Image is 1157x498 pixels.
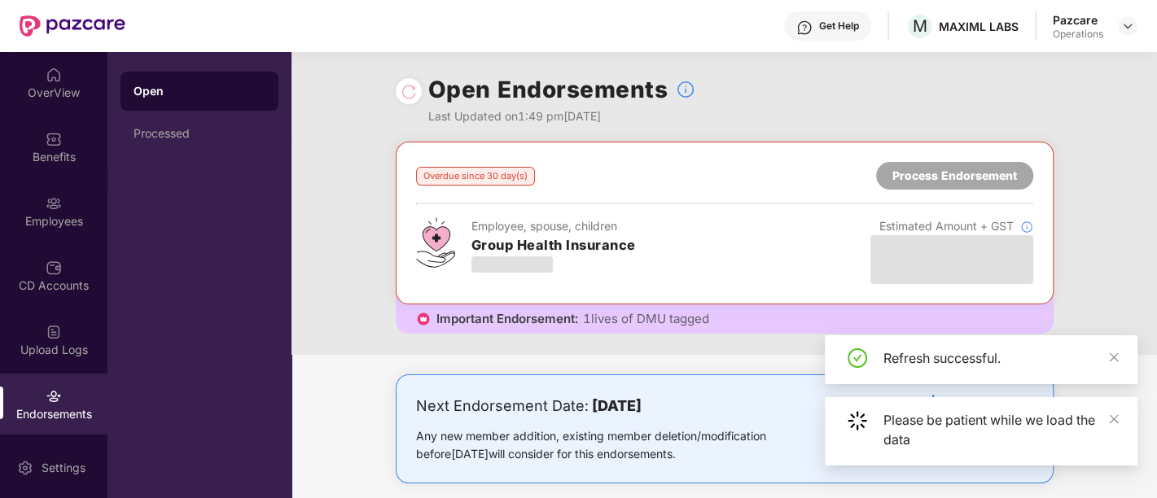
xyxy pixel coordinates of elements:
[892,167,1017,185] div: Process Endorsement
[870,217,1033,235] div: Estimated Amount + GST
[46,195,62,212] img: svg+xml;base64,PHN2ZyBpZD0iRW1wbG95ZWVzIiB4bWxucz0iaHR0cDovL3d3dy53My5vcmcvMjAwMC9zdmciIHdpZHRoPS...
[46,67,62,83] img: svg+xml;base64,PHN2ZyBpZD0iSG9tZSIgeG1sbnM9Imh0dHA6Ly93d3cudzMub3JnLzIwMDAvc3ZnIiB3aWR0aD0iMjAiIG...
[676,80,695,99] img: svg+xml;base64,PHN2ZyBpZD0iSW5mb18tXzMyeDMyIiBkYXRhLW5hbWU9IkluZm8gLSAzMngzMiIgeG1sbnM9Imh0dHA6Ly...
[819,20,859,33] div: Get Help
[883,410,1118,449] div: Please be patient while we load the data
[17,460,33,476] img: svg+xml;base64,PHN2ZyBpZD0iU2V0dGluZy0yMHgyMCIgeG1sbnM9Imh0dHA6Ly93d3cudzMub3JnLzIwMDAvc3ZnIiB3aW...
[134,83,265,99] div: Open
[1053,28,1103,41] div: Operations
[1108,352,1120,363] span: close
[471,217,636,235] div: Employee, spouse, children
[436,311,578,327] span: Important Endorsement:
[415,311,432,327] img: icon
[592,397,642,414] b: [DATE]
[1020,221,1033,234] img: svg+xml;base64,PHN2ZyBpZD0iSW5mb18tXzMyeDMyIiBkYXRhLW5hbWU9IkluZm8gLSAzMngzMiIgeG1sbnM9Imh0dHA6Ly...
[416,167,535,186] div: Overdue since 30 day(s)
[134,127,265,140] div: Processed
[46,388,62,404] img: svg+xml;base64,PHN2ZyBpZD0iRW5kb3JzZW1lbnRzIiB4bWxucz0iaHR0cDovL3d3dy53My5vcmcvMjAwMC9zdmciIHdpZH...
[939,19,1019,34] div: MAXIML LABS
[428,107,696,125] div: Last Updated on 1:49 pm[DATE]
[416,427,817,463] div: Any new member addition, existing member deletion/modification before [DATE] will consider for th...
[1121,20,1134,33] img: svg+xml;base64,PHN2ZyBpZD0iRHJvcGRvd24tMzJ4MzIiIHhtbG5zPSJodHRwOi8vd3d3LnczLm9yZy8yMDAwL3N2ZyIgd2...
[416,217,455,268] img: svg+xml;base64,PHN2ZyB4bWxucz0iaHR0cDovL3d3dy53My5vcmcvMjAwMC9zdmciIHdpZHRoPSI0Ny43MTQiIGhlaWdodD...
[46,131,62,147] img: svg+xml;base64,PHN2ZyBpZD0iQmVuZWZpdHMiIHhtbG5zPSJodHRwOi8vd3d3LnczLm9yZy8yMDAwL3N2ZyIgd2lkdGg9Ij...
[46,260,62,276] img: svg+xml;base64,PHN2ZyBpZD0iQ0RfQWNjb3VudHMiIGRhdGEtbmFtZT0iQ0QgQWNjb3VudHMiIHhtbG5zPSJodHRwOi8vd3...
[583,311,709,327] span: 1 lives of DMU tagged
[428,72,668,107] h1: Open Endorsements
[46,324,62,340] img: svg+xml;base64,PHN2ZyBpZD0iVXBsb2FkX0xvZ3MiIGRhdGEtbmFtZT0iVXBsb2FkIExvZ3MiIHhtbG5zPSJodHRwOi8vd3...
[883,348,1118,368] div: Refresh successful.
[848,348,867,368] span: check-circle
[416,395,817,417] div: Next Endorsement Date:
[37,460,90,476] div: Settings
[796,20,813,36] img: svg+xml;base64,PHN2ZyBpZD0iSGVscC0zMngzMiIgeG1sbnM9Imh0dHA6Ly93d3cudzMub3JnLzIwMDAvc3ZnIiB3aWR0aD...
[848,411,867,430] img: icon
[1108,413,1120,425] span: close
[913,16,927,36] span: M
[1053,12,1103,28] div: Pazcare
[471,235,636,256] h3: Group Health Insurance
[20,15,125,37] img: New Pazcare Logo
